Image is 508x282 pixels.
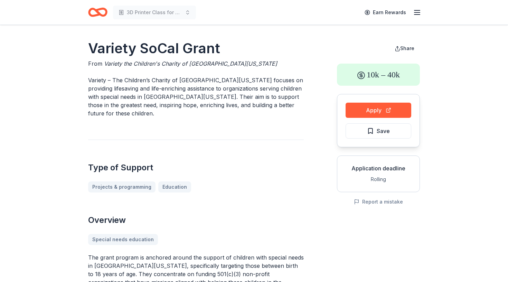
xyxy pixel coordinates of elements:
div: 10k – 40k [337,64,420,86]
button: Apply [346,103,411,118]
span: Save [377,126,390,135]
a: Education [158,181,191,192]
span: 3D Printer Class for Elementary and High School [127,8,182,17]
button: Save [346,123,411,139]
h1: Variety SoCal Grant [88,39,304,58]
div: Application deadline [343,164,414,172]
button: 3D Printer Class for Elementary and High School [113,6,196,19]
a: Home [88,4,107,20]
button: Share [389,41,420,55]
div: From [88,59,304,68]
a: Projects & programming [88,181,156,192]
div: Rolling [343,175,414,184]
p: Variety – The Children’s Charity of [GEOGRAPHIC_DATA][US_STATE] focuses on providing lifesaving a... [88,76,304,117]
span: Variety the Children's Charity of [GEOGRAPHIC_DATA][US_STATE] [104,60,277,67]
h2: Type of Support [88,162,304,173]
button: Report a mistake [354,198,403,206]
h2: Overview [88,215,304,226]
a: Earn Rewards [360,6,410,19]
span: Share [400,45,414,51]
